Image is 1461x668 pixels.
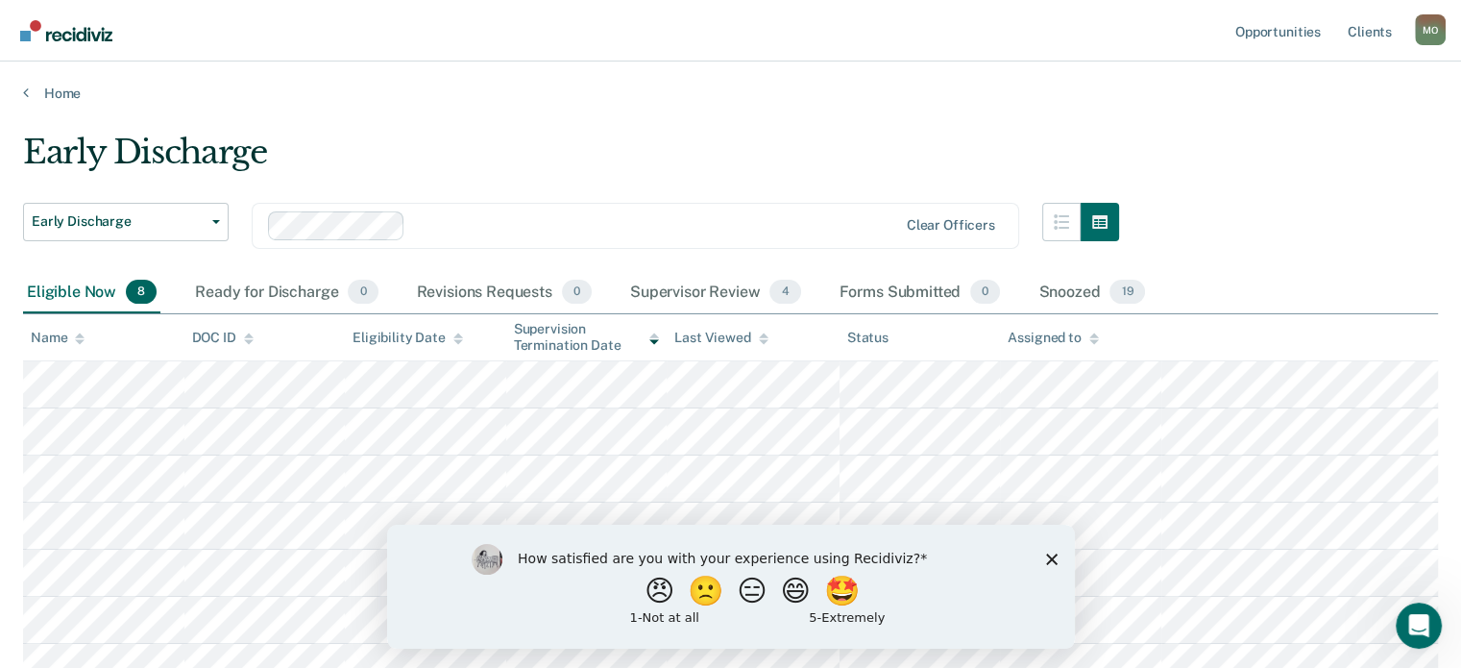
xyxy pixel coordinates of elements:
[23,272,160,314] div: Eligible Now8
[20,20,112,41] img: Recidiviz
[514,321,660,354] div: Supervision Termination Date
[348,280,377,305] span: 0
[23,133,1119,187] div: Early Discharge
[769,280,800,305] span: 4
[907,217,995,234] div: Clear officers
[1396,603,1442,649] iframe: Intercom live chat
[674,330,767,346] div: Last Viewed
[126,280,157,305] span: 8
[626,272,805,314] div: Supervisor Review4
[23,203,229,241] button: Early Discharge
[191,272,381,314] div: Ready for Discharge0
[1008,330,1098,346] div: Assigned to
[847,330,889,346] div: Status
[836,272,1005,314] div: Forms Submitted0
[192,330,254,346] div: DOC ID
[413,272,596,314] div: Revisions Requests0
[32,213,205,230] span: Early Discharge
[31,330,85,346] div: Name
[23,85,1438,102] a: Home
[353,330,463,346] div: Eligibility Date
[1415,14,1446,45] div: M O
[970,280,1000,305] span: 0
[1035,272,1149,314] div: Snoozed19
[1109,280,1145,305] span: 19
[562,280,592,305] span: 0
[1415,14,1446,45] button: Profile dropdown button
[387,525,1075,649] iframe: Survey by Kim from Recidiviz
